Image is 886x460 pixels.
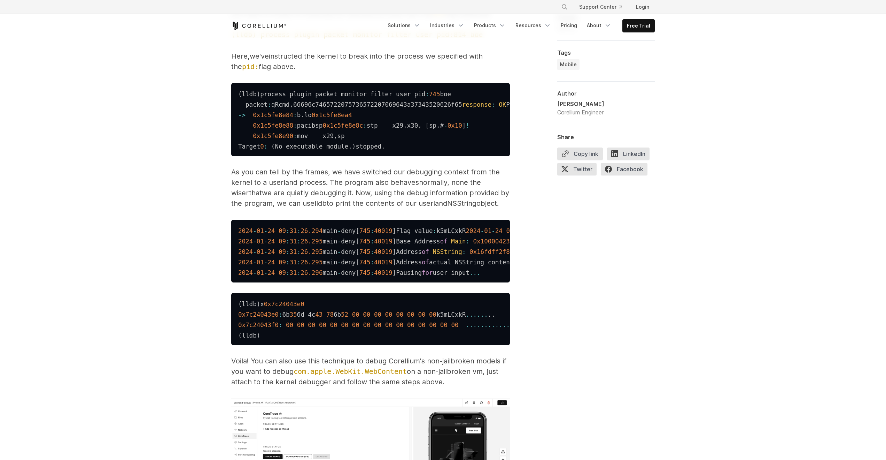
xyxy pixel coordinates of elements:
[297,238,301,245] span: :
[260,143,264,150] span: 0
[334,133,337,139] span: ,
[469,269,481,276] span: ...
[370,269,374,276] span: :
[601,163,647,175] span: Facebook
[352,311,359,318] span: 00
[557,100,604,108] div: [PERSON_NAME]
[425,122,429,129] span: [
[560,61,577,68] span: Mobile
[385,311,393,318] span: 00
[359,238,371,245] span: 745
[253,112,293,119] span: 0x1c5fe8e84
[279,248,286,255] span: 09
[419,178,447,187] span: normally
[286,259,290,266] span: :
[436,122,440,129] span: ,
[326,311,334,318] span: 78
[279,322,282,329] span: :
[583,19,615,32] a: About
[264,259,268,266] span: -
[359,248,371,255] span: 745
[348,143,352,150] span: .
[356,269,359,276] span: [
[297,322,304,329] span: 00
[356,248,359,255] span: [
[403,122,407,129] span: ,
[238,91,800,150] code: lldb process plugin packet monitor filter user pid boe packet qRcmd 66696c74657220757365722070696...
[286,248,290,255] span: :
[271,143,275,150] span: (
[491,101,495,108] span: :
[484,227,491,234] span: 01
[466,122,469,129] span: !
[257,227,264,234] span: 01
[238,332,242,339] span: (
[356,259,359,266] span: [
[279,269,286,276] span: 09
[242,62,255,71] span: pid
[253,269,257,276] span: -
[238,301,242,308] span: (
[238,227,660,276] code: main deny Flag value k5mLCxkR main deny main deny Base Address main deny Address main deny Addres...
[267,101,271,108] span: :
[231,357,506,386] span: Voila! You can also use this technique to debug Corellium's non-jailbroken models if you want to ...
[290,259,297,266] span: 31
[267,238,275,245] span: 24
[301,269,322,276] span: 26.296
[257,91,261,98] span: )
[477,322,488,329] span: ...
[255,62,295,71] span: flag above.
[374,322,381,329] span: 00
[426,19,468,32] a: Industries
[374,311,381,318] span: 00
[356,227,359,234] span: [
[293,122,297,129] span: :
[297,269,301,276] span: :
[510,322,521,329] span: ...
[238,301,528,339] code: lldb x 6b 6d 4c 6b k5mLCxkR lldb
[250,52,269,60] span: we've
[495,227,503,234] span: 24
[466,322,477,329] span: ...
[557,163,597,175] span: Twitter
[293,112,297,119] span: :
[314,199,327,208] span: lldb
[374,227,393,234] span: 40019
[381,143,385,150] span: .
[257,248,264,255] span: 01
[257,269,264,276] span: 01
[374,238,393,245] span: 40019
[418,311,425,318] span: 00
[469,248,510,255] span: 0x16fdff2f8
[253,238,257,245] span: -
[356,238,359,245] span: [
[315,311,322,318] span: 43
[440,322,448,329] span: 00
[297,227,301,234] span: :
[286,227,290,234] span: :
[470,19,510,32] a: Products
[363,122,367,129] span: :
[429,91,440,98] span: 745
[374,259,393,266] span: 40019
[488,322,499,329] span: ...
[337,259,341,266] span: -
[557,163,601,178] a: Twitter
[238,311,279,318] span: 0x7c24043e0
[481,227,484,234] span: -
[264,301,304,308] span: 0x7c24043e0
[253,133,293,139] span: 0x1c5fe8e90
[422,259,429,266] span: of
[425,91,429,98] span: :
[383,19,425,32] a: Solutions
[488,311,492,318] span: .
[370,259,374,266] span: :
[491,227,495,234] span: -
[249,189,262,197] span: that
[279,259,286,266] span: 09
[370,227,374,234] span: :
[363,311,370,318] span: 00
[293,133,297,139] span: :
[312,112,352,119] span: 0x1c5fe8ea4
[337,238,341,245] span: -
